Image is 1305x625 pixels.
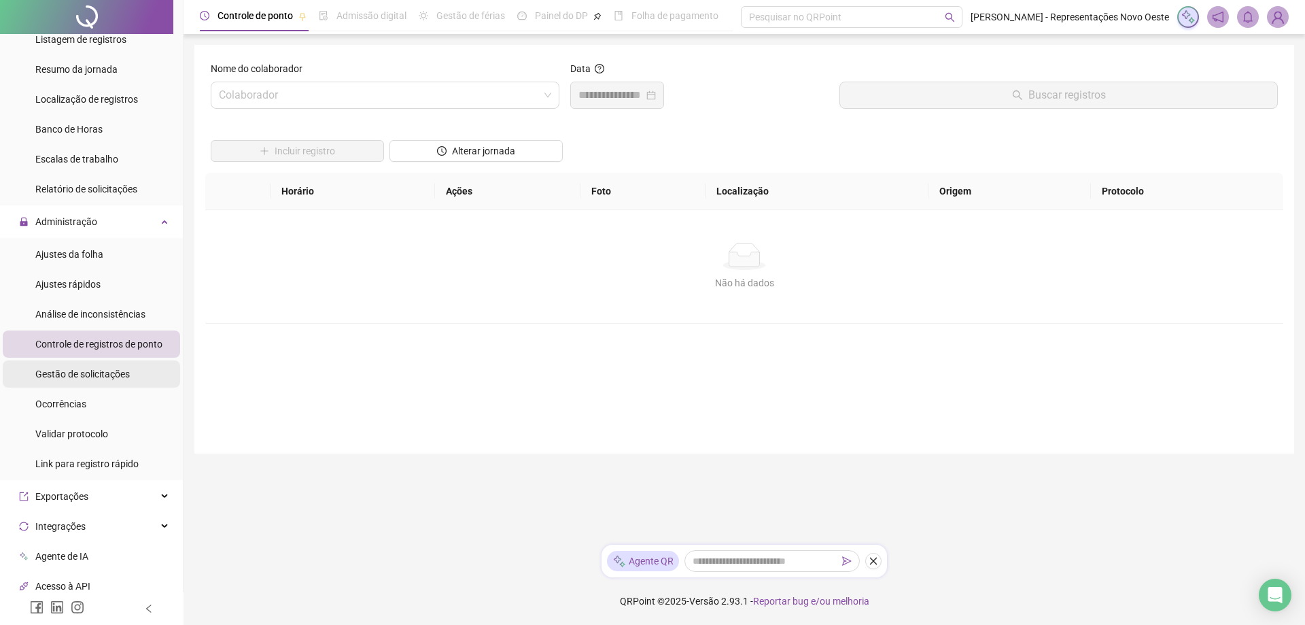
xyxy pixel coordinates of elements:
span: close [869,556,878,566]
span: api [19,581,29,591]
th: Ações [435,173,580,210]
img: sparkle-icon.fc2bf0ac1784a2077858766a79e2daf3.svg [1181,10,1196,24]
span: Link para registro rápido [35,458,139,469]
span: file-done [319,11,328,20]
span: dashboard [517,11,527,20]
span: pushpin [593,12,602,20]
span: Folha de pagamento [631,10,718,21]
span: Banco de Horas [35,124,103,135]
span: Listagem de registros [35,34,126,45]
span: pushpin [298,12,307,20]
span: Admissão digital [336,10,406,21]
span: Resumo da jornada [35,64,118,75]
a: Alterar jornada [389,147,563,158]
span: clock-circle [200,11,209,20]
div: Agente QR [607,551,679,571]
th: Localização [706,173,929,210]
span: lock [19,217,29,226]
span: book [614,11,623,20]
span: Ajustes da folha [35,249,103,260]
span: search [945,12,955,22]
button: Incluir registro [211,140,384,162]
span: instagram [71,601,84,614]
span: Exportações [35,491,88,502]
span: Data [570,63,591,74]
span: left [144,604,154,613]
img: 7715 [1268,7,1288,27]
img: sparkle-icon.fc2bf0ac1784a2077858766a79e2daf3.svg [612,554,626,569]
span: facebook [30,601,43,614]
span: Versão [689,596,719,607]
div: Não há dados [222,275,1267,290]
div: Open Intercom Messenger [1259,579,1291,611]
span: Reportar bug e/ou melhoria [753,596,869,607]
footer: QRPoint © 2025 - 2.93.1 - [184,577,1305,625]
label: Nome do colaborador [211,61,311,76]
span: notification [1212,11,1224,23]
span: Análise de inconsistências [35,309,145,320]
span: bell [1242,11,1254,23]
button: Buscar registros [839,82,1278,109]
th: Protocolo [1091,173,1283,210]
span: Gestão de solicitações [35,369,130,379]
span: Ocorrências [35,399,86,409]
span: Gestão de férias [436,10,505,21]
span: Administração [35,216,97,227]
span: [PERSON_NAME] - Representações Novo Oeste [971,10,1169,24]
span: linkedin [50,601,64,614]
span: sync [19,522,29,531]
th: Origem [928,173,1090,210]
span: Acesso à API [35,581,90,592]
span: clock-circle [437,146,447,156]
span: Validar protocolo [35,428,108,439]
span: sun [419,11,428,20]
span: Integrações [35,521,86,532]
span: Ajustes rápidos [35,279,101,290]
span: Localização de registros [35,94,138,105]
th: Foto [580,173,706,210]
button: Alterar jornada [389,140,563,162]
span: Escalas de trabalho [35,154,118,165]
th: Horário [271,173,434,210]
span: export [19,492,29,501]
span: question-circle [595,64,604,73]
span: Agente de IA [35,551,88,562]
span: Alterar jornada [452,143,515,158]
span: send [842,556,852,566]
span: Relatório de solicitações [35,184,137,195]
span: Painel do DP [535,10,588,21]
span: Controle de registros de ponto [35,339,162,350]
span: Controle de ponto [217,10,293,21]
